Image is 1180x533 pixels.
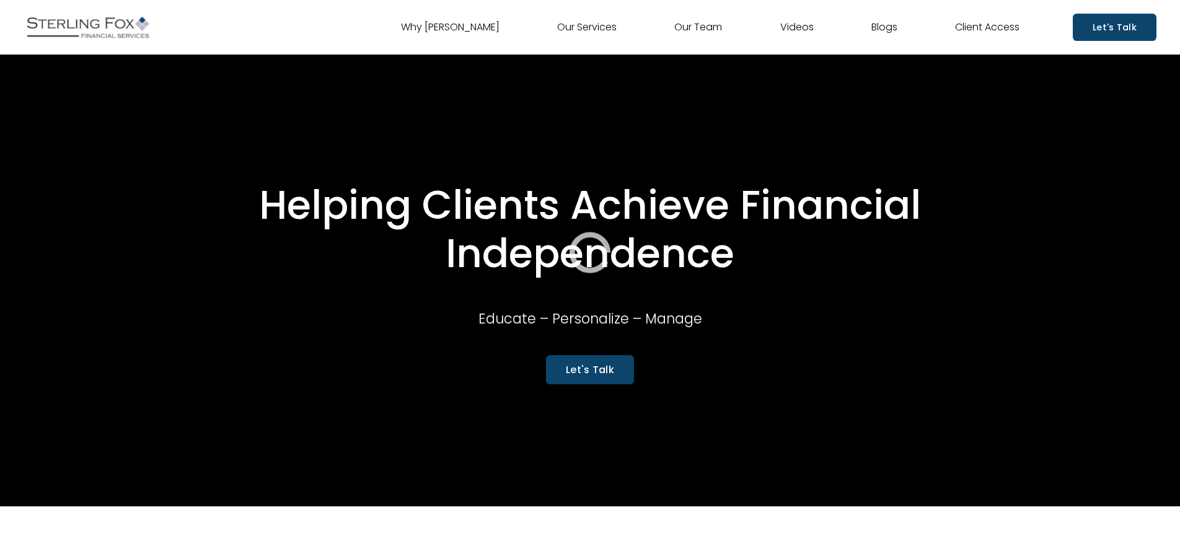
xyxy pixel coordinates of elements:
a: Our Services [557,17,617,37]
p: Educate – Personalize – Manage [412,306,769,331]
a: Let's Talk [1073,14,1156,40]
a: Videos [780,17,814,37]
a: Let's Talk [546,355,634,384]
img: Sterling Fox Financial Services [24,12,152,43]
a: Blogs [871,17,897,37]
a: Why [PERSON_NAME] [401,17,500,37]
a: Client Access [955,17,1019,37]
a: Our Team [674,17,722,37]
h1: Helping Clients Achieve Financial Independence [156,181,1024,279]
